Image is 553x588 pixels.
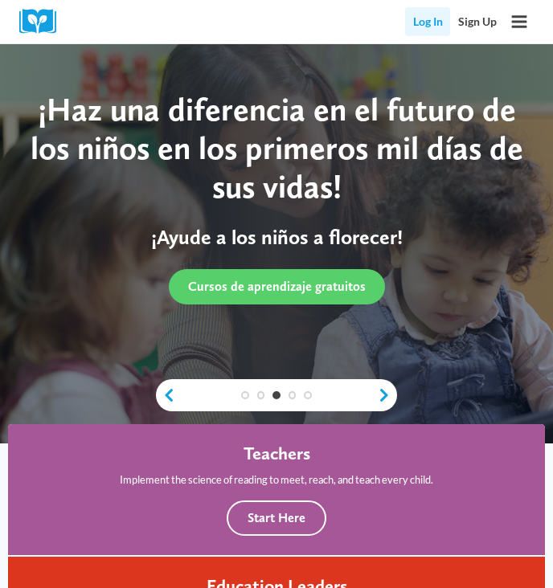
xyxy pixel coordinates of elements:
a: 3 [272,391,281,399]
a: Teachers Implement the science of reading to meet, reach, and teach every child. Start Here [8,424,545,555]
a: 2 [257,391,265,399]
a: Cursos de aprendizaje gratuitos [169,269,385,304]
button: Open menu [505,7,534,36]
a: Sign Up [450,7,504,35]
div: ¡Haz una diferencia en el futuro de los niños en los primeros mil días de sus vidas! [29,90,524,206]
a: previous [156,387,175,402]
span: Cursos de aprendizaje gratuitos [188,279,366,294]
p: Implement the science of reading to meet, reach, and teach every child. [120,472,433,488]
nav: Secondary Mobile Navigation [405,7,504,35]
div: content slider buttons [156,379,397,411]
img: Cox Campus [19,9,68,34]
button: Start Here [227,500,326,536]
a: 5 [304,391,312,399]
p: ¡Ayude a los niños a florecer! [29,225,524,250]
h4: Teachers [244,443,310,465]
a: 1 [241,391,249,399]
a: 4 [289,391,297,399]
a: Log In [405,7,450,35]
a: next [378,387,397,402]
